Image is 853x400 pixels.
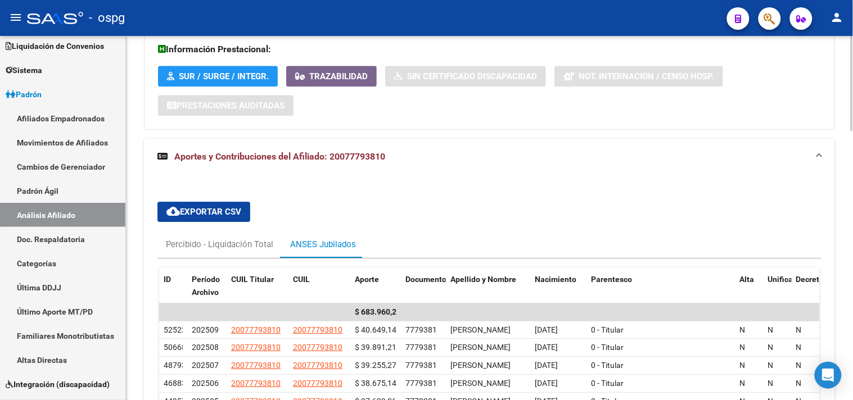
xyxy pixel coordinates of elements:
[535,275,576,284] span: Nacimiento
[530,267,586,304] datatable-header-cell: Nacimiento
[764,267,792,304] datatable-header-cell: Unificacion
[405,325,437,334] span: 7779381
[166,207,241,217] span: Exportar CSV
[586,267,735,304] datatable-header-cell: Parentesco
[740,343,746,352] span: N
[768,325,774,334] span: N
[89,6,125,30] span: - ospg
[355,361,396,370] span: $ 39.255,27
[231,325,281,334] span: 20077793810
[768,275,809,284] span: Unificacion
[831,11,844,24] mat-icon: person
[231,361,281,370] span: 20077793810
[591,325,624,334] span: 0 - Titular
[231,275,274,284] span: CUIL Titular
[350,267,401,304] datatable-header-cell: Aporte
[6,40,104,52] span: Liquidación de Convenios
[768,343,774,352] span: N
[290,238,356,251] div: ANSES Jubilados
[815,362,842,389] div: Open Intercom Messenger
[164,343,186,352] span: 50668
[740,275,755,284] span: Alta
[157,202,250,222] button: Exportar CSV
[535,379,558,388] span: [DATE]
[293,379,342,388] span: 20077793810
[192,343,219,352] span: 202508
[355,275,379,284] span: Aporte
[231,343,281,352] span: 20077793810
[177,101,285,111] span: Prestaciones Auditadas
[174,151,385,162] span: Aportes y Contribuciones del Afiliado: 20077793810
[158,42,821,57] h3: Información Prestacional:
[166,204,180,218] mat-icon: cloud_download
[450,275,516,284] span: Apellido y Nombre
[535,325,558,334] span: [DATE]
[293,325,342,334] span: 20077793810
[796,325,802,334] span: N
[407,71,537,81] span: Sin Certificado Discapacidad
[159,267,187,304] datatable-header-cell: ID
[6,64,42,76] span: Sistema
[9,11,22,24] mat-icon: menu
[768,379,774,388] span: N
[293,361,342,370] span: 20077793810
[164,325,186,334] span: 52522
[192,361,219,370] span: 202507
[6,88,42,101] span: Padrón
[158,95,294,116] button: Prestaciones Auditadas
[450,361,511,370] span: [PERSON_NAME]
[535,361,558,370] span: [DATE]
[579,71,714,81] span: Not. Internacion / Censo Hosp.
[293,275,310,284] span: CUIL
[187,267,227,304] datatable-header-cell: Período Archivo
[740,325,746,334] span: N
[309,71,368,81] span: Trazabilidad
[164,379,186,388] span: 46883
[591,275,632,284] span: Parentesco
[591,343,624,352] span: 0 - Titular
[591,379,624,388] span: 0 - Titular
[355,325,396,334] span: $ 40.649,14
[554,66,723,87] button: Not. Internacion / Censo Hosp.
[450,379,511,388] span: [PERSON_NAME]
[796,275,824,284] span: Decreto
[6,378,110,390] span: Integración (discapacidad)
[450,343,511,352] span: [PERSON_NAME]
[286,66,377,87] button: Trazabilidad
[144,139,835,175] mat-expansion-panel-header: Aportes y Contribuciones del Afiliado: 20077793810
[192,379,219,388] span: 202506
[405,275,446,284] span: Documento
[179,71,269,81] span: SUR / SURGE / INTEGR.
[796,361,802,370] span: N
[293,343,342,352] span: 20077793810
[355,343,396,352] span: $ 39.891,21
[735,267,764,304] datatable-header-cell: Alta
[231,379,281,388] span: 20077793810
[166,238,273,251] div: Percibido - Liquidación Total
[401,267,446,304] datatable-header-cell: Documento
[405,379,437,388] span: 7779381
[355,307,401,316] span: $ 683.960,28
[450,325,511,334] span: [PERSON_NAME]
[385,66,546,87] button: Sin Certificado Discapacidad
[796,343,802,352] span: N
[740,361,746,370] span: N
[192,325,219,334] span: 202509
[446,267,530,304] datatable-header-cell: Apellido y Nombre
[355,379,396,388] span: $ 38.675,14
[591,361,624,370] span: 0 - Titular
[164,361,186,370] span: 48793
[768,361,774,370] span: N
[405,361,437,370] span: 7779381
[164,275,171,284] span: ID
[158,66,278,87] button: SUR / SURGE / INTEGR.
[740,379,746,388] span: N
[227,267,288,304] datatable-header-cell: CUIL Titular
[796,379,802,388] span: N
[288,267,350,304] datatable-header-cell: CUIL
[792,267,820,304] datatable-header-cell: Decreto
[405,343,437,352] span: 7779381
[535,343,558,352] span: [DATE]
[192,275,220,297] span: Período Archivo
